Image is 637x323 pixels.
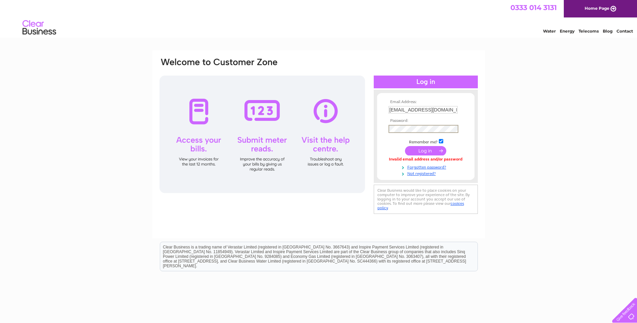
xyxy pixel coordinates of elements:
[603,29,612,34] a: Blog
[510,3,557,12] a: 0333 014 3131
[579,29,599,34] a: Telecoms
[374,185,478,214] div: Clear Business would like to place cookies on your computer to improve your experience of the sit...
[389,164,465,170] a: Forgotten password?
[387,119,465,123] th: Password:
[617,29,633,34] a: Contact
[160,4,477,33] div: Clear Business is a trading name of Verastar Limited (registered in [GEOGRAPHIC_DATA] No. 3667643...
[389,157,463,162] div: Invalid email address and/or password
[389,170,465,176] a: Not registered?
[560,29,575,34] a: Energy
[22,17,56,38] img: logo.png
[387,138,465,145] td: Remember me?
[387,100,465,104] th: Email Address:
[377,201,464,210] a: cookies policy
[543,29,556,34] a: Water
[405,146,446,155] input: Submit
